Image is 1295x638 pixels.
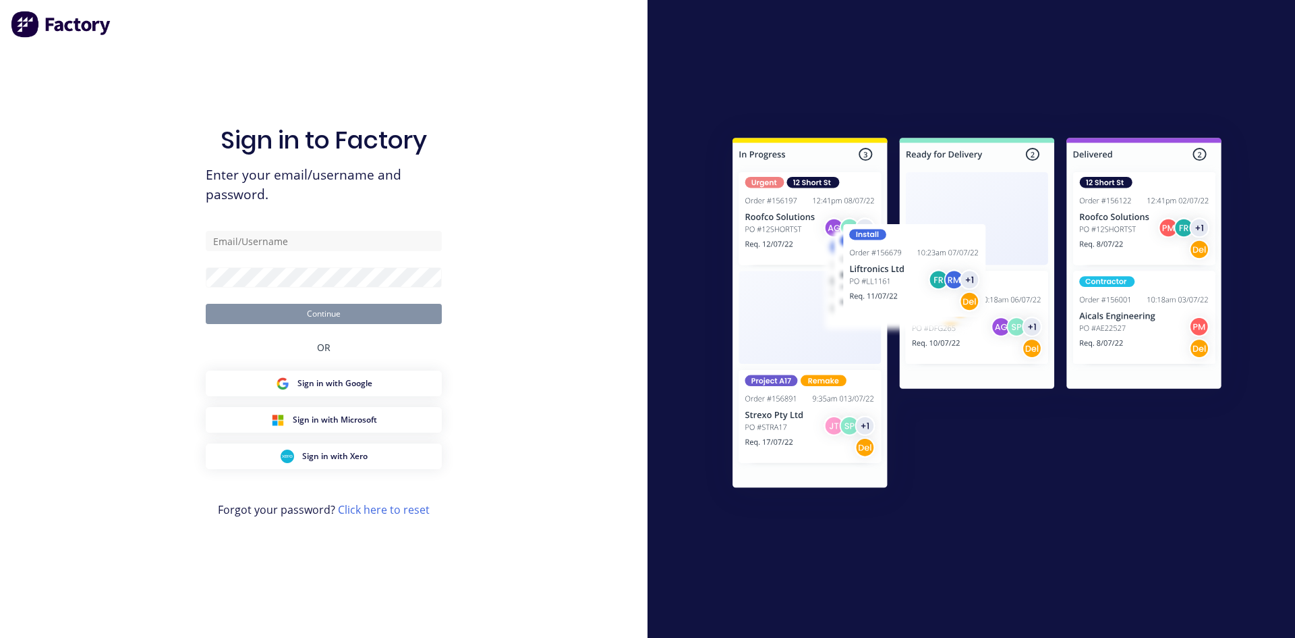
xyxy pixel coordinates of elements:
span: Sign in with Xero [302,450,368,462]
img: Xero Sign in [281,450,294,463]
span: Sign in with Microsoft [293,414,377,426]
img: Microsoft Sign in [271,413,285,427]
input: Email/Username [206,231,442,251]
button: Google Sign inSign in with Google [206,371,442,396]
span: Forgot your password? [218,502,430,518]
h1: Sign in to Factory [221,126,427,155]
button: Microsoft Sign inSign in with Microsoft [206,407,442,433]
img: Factory [11,11,112,38]
span: Enter your email/username and password. [206,165,442,205]
a: Click here to reset [338,502,430,517]
div: OR [317,324,330,371]
span: Sign in with Google [297,377,372,390]
img: Sign in [703,111,1251,520]
button: Xero Sign inSign in with Xero [206,444,442,469]
img: Google Sign in [276,377,289,390]
button: Continue [206,304,442,324]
